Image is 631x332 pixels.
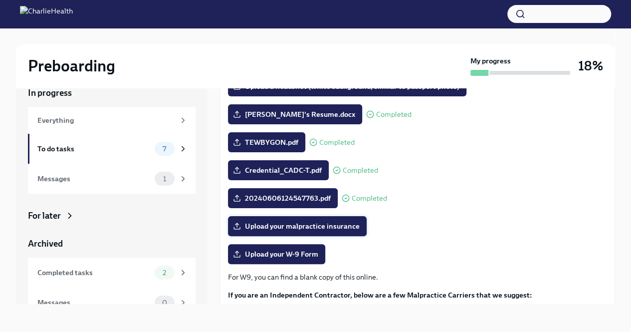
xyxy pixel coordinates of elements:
label: Upload your W-9 Form [228,244,325,264]
strong: My progress [470,56,511,66]
span: Upload your W-9 Form [235,249,318,259]
span: Completed [319,139,355,146]
div: Everything [37,115,175,126]
label: Credential_CADC-T.pdf [228,160,329,180]
a: Everything [28,107,196,134]
span: Credential_CADC-T.pdf [235,165,322,175]
div: To do tasks [37,143,151,154]
span: 0 [156,299,173,307]
a: To do tasks7 [28,134,196,164]
div: Messages [37,297,151,308]
img: CharlieHealth [20,6,73,22]
a: Messages0 [28,288,196,318]
label: 20240606124547763.pdf [228,188,338,208]
span: [PERSON_NAME]'s Resume.docx [235,109,355,119]
strong: If you are an Independent Contractor, below are a few Malpractice Carriers that we suggest: [228,291,532,300]
a: Messages1 [28,164,196,194]
a: Archived [28,238,196,250]
span: Completed [352,195,387,202]
a: In progress [28,87,196,99]
div: Messages [37,173,151,184]
span: Completed [343,167,378,174]
h2: Preboarding [28,56,115,76]
a: For later [28,210,196,222]
label: [PERSON_NAME]'s Resume.docx [228,104,362,124]
label: Upload your malpractice insurance [228,216,367,236]
h3: 18% [578,57,603,75]
span: 1 [157,175,172,183]
span: 2 [157,269,172,277]
span: TEWBYGON.pdf [235,137,298,147]
span: 20240606124547763.pdf [235,193,331,203]
p: For W9, you can find a blank copy of this online. [228,272,607,282]
span: 7 [157,145,172,153]
label: TEWBYGON.pdf [228,132,305,152]
div: For later [28,210,61,222]
span: Completed [376,111,412,118]
a: Completed tasks2 [28,258,196,288]
span: Upload your malpractice insurance [235,221,360,231]
div: Completed tasks [37,267,151,278]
